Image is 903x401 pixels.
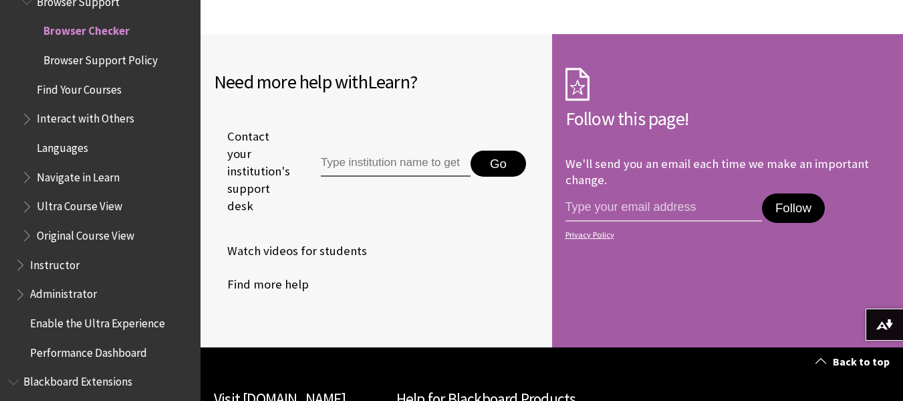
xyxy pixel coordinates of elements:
[565,193,762,222] input: email address
[214,128,290,216] span: Contact your institution's support desk
[214,241,367,261] a: Watch videos for students
[762,193,825,223] button: Follow
[805,349,903,374] a: Back to top
[565,68,590,101] img: Subscription Icon
[30,283,97,301] span: Administrator
[23,371,132,389] span: Blackboard Extensions
[565,104,890,133] h2: Follow this page!
[214,274,309,295] a: Find more help
[43,20,130,38] span: Browser Checker
[565,230,886,240] a: Privacy Policy
[368,70,410,94] span: Learn
[37,78,122,96] span: Find Your Courses
[471,151,526,177] button: Go
[214,68,539,96] h2: Need more help with ?
[565,156,869,187] p: We'll send you an email each time we make an important change.
[30,254,80,272] span: Instructor
[37,224,134,242] span: Original Course View
[43,49,158,67] span: Browser Support Policy
[30,341,147,359] span: Performance Dashboard
[37,137,88,155] span: Languages
[37,195,122,214] span: Ultra Course View
[321,151,471,177] input: Type institution name to get support
[37,166,120,184] span: Navigate in Learn
[30,312,165,330] span: Enable the Ultra Experience
[37,108,134,126] span: Interact with Others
